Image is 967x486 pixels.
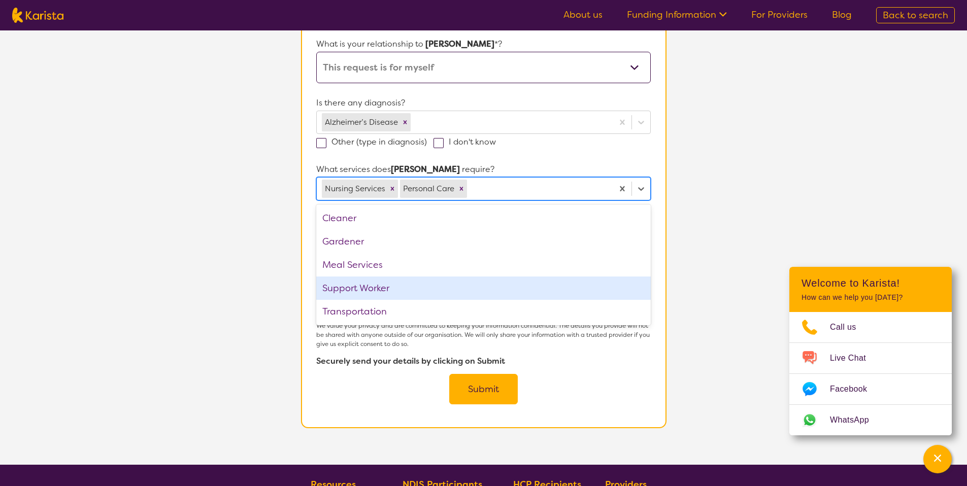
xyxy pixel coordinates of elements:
span: Facebook [830,381,879,397]
a: Funding Information [627,9,727,21]
strong: [PERSON_NAME] [391,164,460,175]
a: Web link opens in a new tab. [789,405,952,435]
div: Support Worker [316,276,650,300]
h2: Welcome to Karista! [802,277,940,289]
a: For Providers [751,9,808,21]
span: Back to search [883,9,948,21]
button: Submit [449,374,518,404]
div: Transportation [316,300,650,323]
div: Channel Menu [789,267,952,435]
a: Back to search [876,7,955,23]
div: Gardener [316,230,650,253]
p: We value your privacy and are committed to keeping your information confidential. The details you... [316,321,650,349]
div: Remove Personal Care [456,180,467,198]
span: Live Chat [830,351,878,366]
div: Personal Care [400,180,456,198]
p: What is your relationship to *? [316,37,650,52]
ul: Choose channel [789,312,952,435]
div: Meal Services [316,253,650,276]
b: Securely send your details by clicking on Submit [316,356,505,366]
p: How can we help you [DATE]? [802,293,940,302]
label: I don't know [434,136,503,147]
label: Other (type in diagnosis) [316,136,434,147]
span: WhatsApp [830,412,881,428]
a: About us [563,9,603,21]
span: Call us [830,320,869,335]
strong: [PERSON_NAME] [425,39,494,49]
div: Remove Alzheimer’s Disease [399,113,411,131]
div: Nursing Services [322,180,387,198]
img: Karista logo [12,8,63,23]
div: Remove Nursing Services [387,180,398,198]
a: Blog [832,9,852,21]
div: Cleaner [316,206,650,230]
p: Is there any diagnosis? [316,95,650,111]
p: What services does require? [316,162,650,177]
div: Alzheimer’s Disease [322,113,399,131]
button: Channel Menu [923,445,952,473]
